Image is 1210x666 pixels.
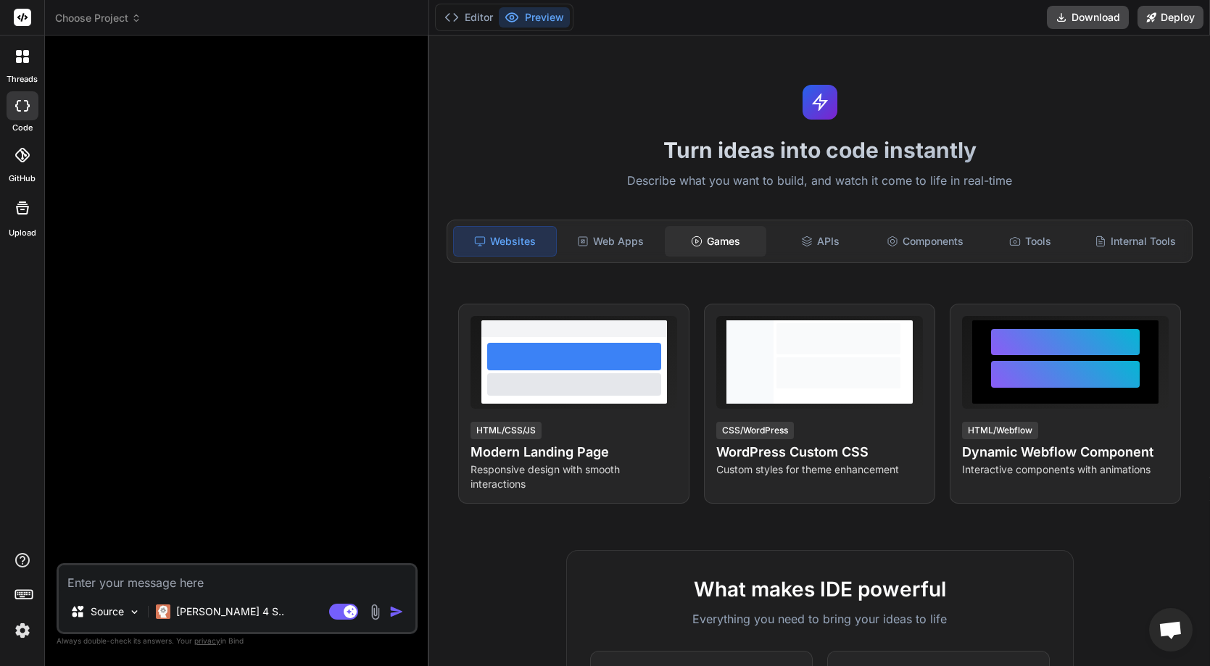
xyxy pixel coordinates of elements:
h4: Modern Landing Page [471,442,677,462]
p: Everything you need to bring your ideas to life [590,610,1050,628]
div: Web Apps [560,226,662,257]
div: Games [665,226,767,257]
label: threads [7,73,38,86]
div: APIs [769,226,871,257]
img: settings [10,618,35,643]
h1: Turn ideas into code instantly [438,137,1201,163]
a: Open chat [1149,608,1193,652]
button: Editor [439,7,499,28]
h4: WordPress Custom CSS [716,442,923,462]
h2: What makes IDE powerful [590,574,1050,604]
div: Tools [979,226,1082,257]
p: Always double-check its answers. Your in Bind [57,634,418,648]
p: Responsive design with smooth interactions [471,462,677,491]
span: Choose Project [55,11,141,25]
p: Describe what you want to build, and watch it come to life in real-time [438,172,1201,191]
div: CSS/WordPress [716,422,794,439]
button: Deploy [1138,6,1203,29]
div: HTML/CSS/JS [471,422,542,439]
img: Claude 4 Sonnet [156,604,170,619]
div: HTML/Webflow [962,422,1038,439]
img: Pick Models [128,606,141,618]
label: GitHub [9,172,36,185]
img: attachment [367,604,384,620]
p: Custom styles for theme enhancement [716,462,923,477]
label: code [12,122,33,134]
label: Upload [9,227,36,239]
div: Websites [453,226,557,257]
h4: Dynamic Webflow Component [962,442,1169,462]
div: Components [874,226,977,257]
div: Internal Tools [1084,226,1186,257]
p: Interactive components with animations [962,462,1169,477]
p: Source [91,604,124,619]
button: Download [1047,6,1129,29]
p: [PERSON_NAME] 4 S.. [176,604,284,619]
img: icon [389,604,404,619]
span: privacy [194,636,220,645]
button: Preview [499,7,570,28]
